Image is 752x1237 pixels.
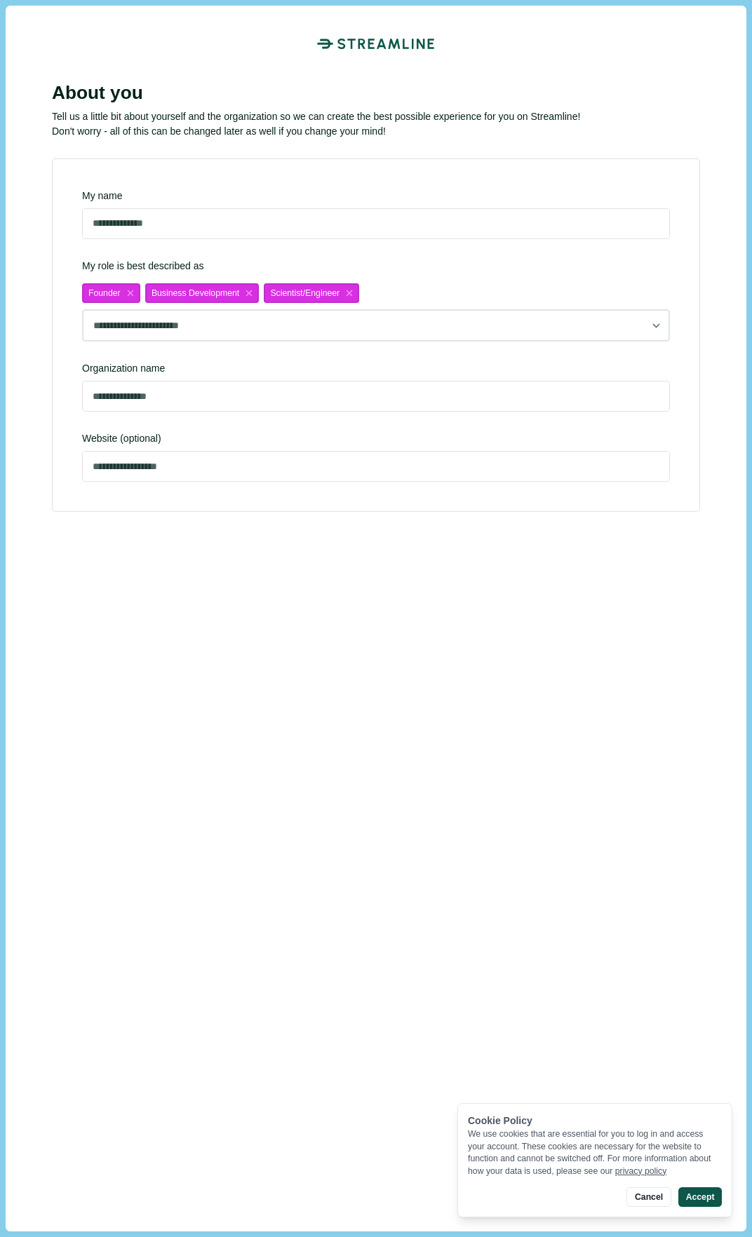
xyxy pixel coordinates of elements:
[82,189,670,203] div: My name
[82,259,670,342] div: My role is best described as
[343,287,356,299] button: close
[124,287,137,299] button: close
[152,288,239,299] span: Business Development
[243,287,255,299] button: close
[82,431,670,446] span: Website (optional)
[615,1166,667,1176] a: privacy policy
[52,124,700,139] p: Don't worry - all of this can be changed later as well if you change your mind!
[626,1187,671,1207] button: Cancel
[52,82,700,104] div: About you
[88,288,121,299] span: Founder
[678,1187,722,1207] button: Accept
[270,288,340,299] span: Scientist/Engineer
[468,1128,722,1177] div: We use cookies that are essential for you to log in and access your account. These cookies are ne...
[82,361,670,376] div: Organization name
[468,1115,532,1126] span: Cookie Policy
[52,109,700,124] p: Tell us a little bit about yourself and the organization so we can create the best possible exper...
